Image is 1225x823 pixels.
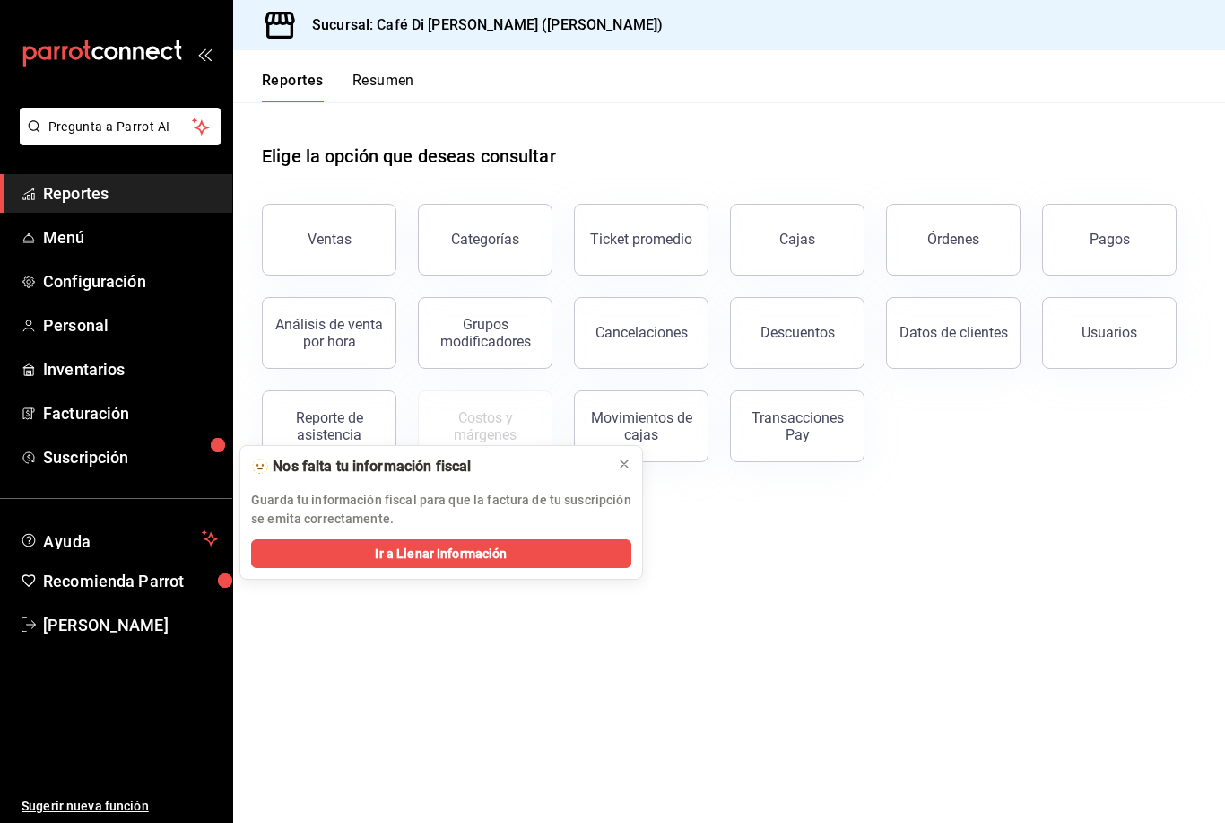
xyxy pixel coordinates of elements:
[574,390,708,462] button: Movimientos de cajas
[251,539,631,568] button: Ir a Llenar Información
[730,390,864,462] button: Transacciones Pay
[48,118,193,136] span: Pregunta a Parrot AI
[899,324,1008,341] div: Datos de clientes
[451,231,519,248] div: Categorías
[595,324,688,341] div: Cancelaciones
[262,297,396,369] button: Análisis de venta por hora
[430,409,541,443] div: Costos y márgenes
[298,14,663,36] h3: Sucursal: Café Di [PERSON_NAME] ([PERSON_NAME])
[43,181,218,206] span: Reportes
[43,528,195,549] span: Ayuda
[1042,297,1177,369] button: Usuarios
[1082,324,1137,341] div: Usuarios
[251,457,603,477] div: 🫥 Nos falta tu información fiscal
[574,297,708,369] button: Cancelaciones
[262,72,324,102] button: Reportes
[262,72,414,102] div: navigation tabs
[43,313,218,337] span: Personal
[262,204,396,276] button: Ventas
[13,130,221,149] a: Pregunta a Parrot AI
[43,401,218,425] span: Facturación
[590,231,692,248] div: Ticket promedio
[308,231,352,248] div: Ventas
[886,204,1021,276] button: Órdenes
[251,491,631,529] p: Guarda tu información fiscal para que la factura de tu suscripción se emita correctamente.
[274,409,385,443] div: Reporte de asistencia
[274,316,385,350] div: Análisis de venta por hora
[375,545,507,564] span: Ir a Llenar Información
[352,72,414,102] button: Resumen
[574,204,708,276] button: Ticket promedio
[43,357,218,381] span: Inventarios
[43,269,218,293] span: Configuración
[927,231,979,248] div: Órdenes
[43,613,218,637] span: [PERSON_NAME]
[43,225,218,250] span: Menú
[760,324,835,341] div: Descuentos
[418,390,552,462] button: Contrata inventarios para ver este reporte
[22,797,218,816] span: Sugerir nueva función
[779,229,816,250] div: Cajas
[1042,204,1177,276] button: Pagos
[262,143,556,170] h1: Elige la opción que deseas consultar
[586,409,697,443] div: Movimientos de cajas
[742,409,853,443] div: Transacciones Pay
[43,569,218,593] span: Recomienda Parrot
[1090,231,1130,248] div: Pagos
[262,390,396,462] button: Reporte de asistencia
[730,297,864,369] button: Descuentos
[43,445,218,469] span: Suscripción
[886,297,1021,369] button: Datos de clientes
[418,204,552,276] button: Categorías
[197,47,212,61] button: open_drawer_menu
[20,108,221,145] button: Pregunta a Parrot AI
[418,297,552,369] button: Grupos modificadores
[430,316,541,350] div: Grupos modificadores
[730,204,864,276] a: Cajas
